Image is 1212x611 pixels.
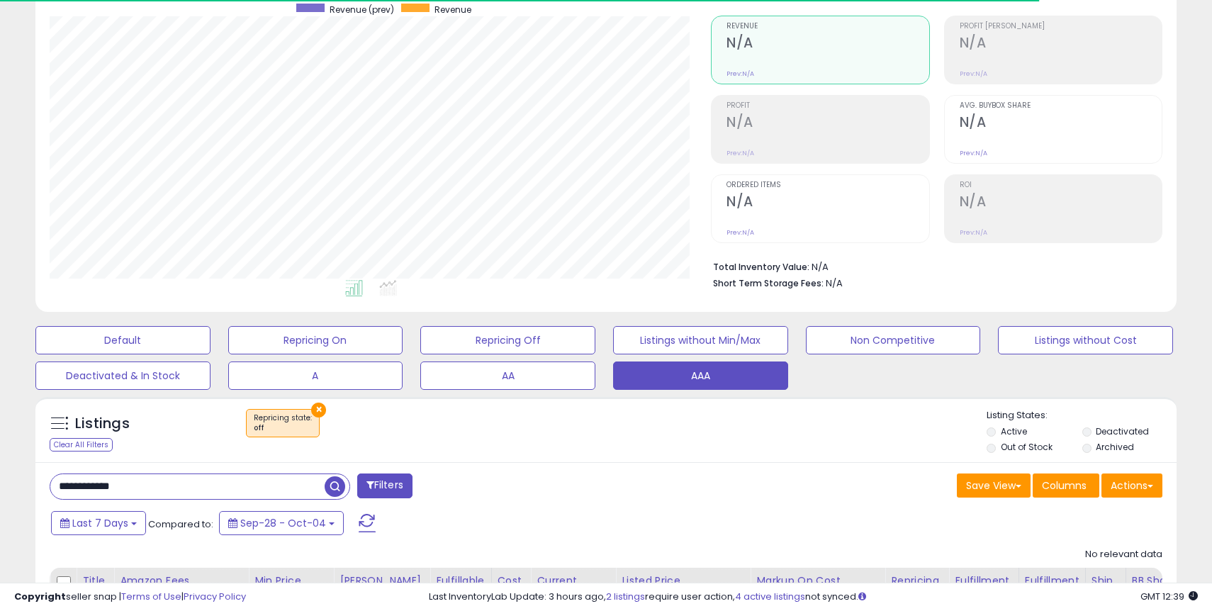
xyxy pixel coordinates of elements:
[1033,473,1099,498] button: Columns
[806,326,981,354] button: Non Competitive
[51,511,146,535] button: Last 7 Days
[228,326,403,354] button: Repricing On
[726,35,928,54] h2: N/A
[960,194,1162,213] h2: N/A
[1042,478,1087,493] span: Columns
[726,23,928,30] span: Revenue
[75,414,130,434] h5: Listings
[254,423,312,433] div: off
[960,35,1162,54] h2: N/A
[429,590,1199,604] div: Last InventoryLab Update: 3 hours ago, require user action, not synced.
[254,413,312,434] span: Repricing state :
[219,511,344,535] button: Sep-28 - Oct-04
[434,4,471,16] span: Revenue
[240,516,326,530] span: Sep-28 - Oct-04
[420,361,595,390] button: AA
[1001,425,1027,437] label: Active
[726,69,754,78] small: Prev: N/A
[35,326,211,354] button: Default
[726,102,928,110] span: Profit
[726,181,928,189] span: Ordered Items
[14,590,66,603] strong: Copyright
[858,592,866,601] i: Click here to read more about un-synced listings.
[184,590,246,603] a: Privacy Policy
[121,590,181,603] a: Terms of Use
[960,114,1162,133] h2: N/A
[726,114,928,133] h2: N/A
[311,403,326,417] button: ×
[1096,441,1134,453] label: Archived
[998,326,1173,354] button: Listings without Cost
[826,276,843,290] span: N/A
[228,361,403,390] button: A
[713,277,824,289] b: Short Term Storage Fees:
[960,23,1162,30] span: Profit [PERSON_NAME]
[1085,548,1162,561] div: No relevant data
[957,473,1031,498] button: Save View
[960,228,987,237] small: Prev: N/A
[735,590,805,603] a: 4 active listings
[613,361,788,390] button: AAA
[14,590,246,604] div: seller snap | |
[713,257,1152,274] li: N/A
[148,517,213,531] span: Compared to:
[420,326,595,354] button: Repricing Off
[1001,441,1053,453] label: Out of Stock
[50,438,113,452] div: Clear All Filters
[726,149,754,157] small: Prev: N/A
[35,361,211,390] button: Deactivated & In Stock
[960,102,1162,110] span: Avg. Buybox Share
[606,590,645,603] a: 2 listings
[1096,425,1149,437] label: Deactivated
[357,473,413,498] button: Filters
[960,181,1162,189] span: ROI
[987,409,1176,422] p: Listing States:
[726,228,754,237] small: Prev: N/A
[726,194,928,213] h2: N/A
[613,326,788,354] button: Listings without Min/Max
[330,4,394,16] span: Revenue (prev)
[960,149,987,157] small: Prev: N/A
[72,516,128,530] span: Last 7 Days
[1101,473,1162,498] button: Actions
[1140,590,1198,603] span: 2025-10-12 12:39 GMT
[713,261,809,273] b: Total Inventory Value:
[960,69,987,78] small: Prev: N/A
